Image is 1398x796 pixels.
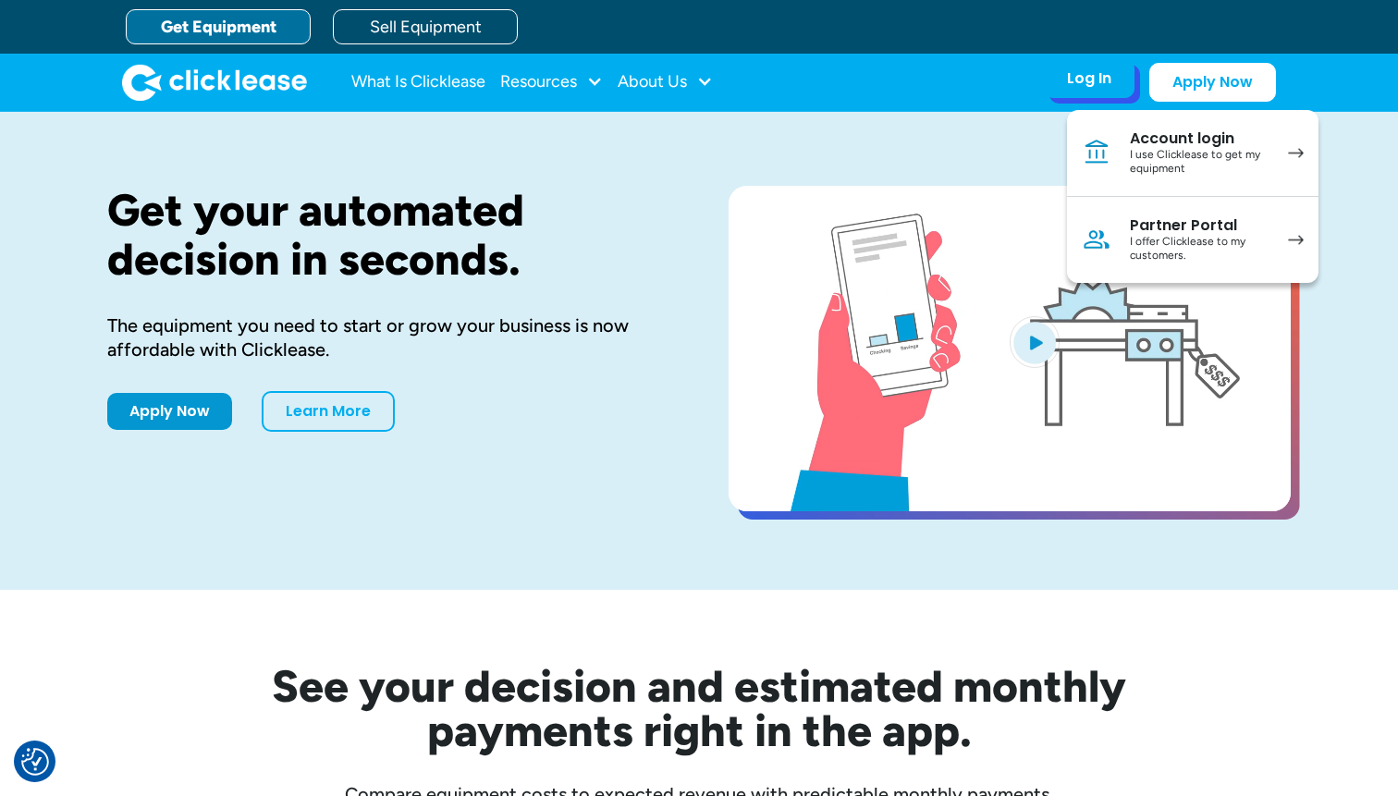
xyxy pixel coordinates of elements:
[500,64,603,101] div: Resources
[1067,110,1318,197] a: Account loginI use Clicklease to get my equipment
[1288,148,1304,158] img: arrow
[107,393,232,430] a: Apply Now
[122,64,307,101] img: Clicklease logo
[333,9,518,44] a: Sell Equipment
[1130,216,1269,235] div: Partner Portal
[1082,138,1111,167] img: Bank icon
[618,64,713,101] div: About Us
[21,748,49,776] button: Consent Preferences
[1067,110,1318,283] nav: Log In
[122,64,307,101] a: home
[729,186,1291,511] a: open lightbox
[107,313,669,361] div: The equipment you need to start or grow your business is now affordable with Clicklease.
[351,64,485,101] a: What Is Clicklease
[262,391,395,432] a: Learn More
[181,664,1217,753] h2: See your decision and estimated monthly payments right in the app.
[126,9,311,44] a: Get Equipment
[21,748,49,776] img: Revisit consent button
[1130,148,1269,177] div: I use Clicklease to get my equipment
[1010,316,1060,368] img: Blue play button logo on a light blue circular background
[1067,197,1318,283] a: Partner PortalI offer Clicklease to my customers.
[1130,235,1269,263] div: I offer Clicklease to my customers.
[1082,225,1111,254] img: Person icon
[1149,63,1276,102] a: Apply Now
[1067,69,1111,88] div: Log In
[107,186,669,284] h1: Get your automated decision in seconds.
[1288,235,1304,245] img: arrow
[1130,129,1269,148] div: Account login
